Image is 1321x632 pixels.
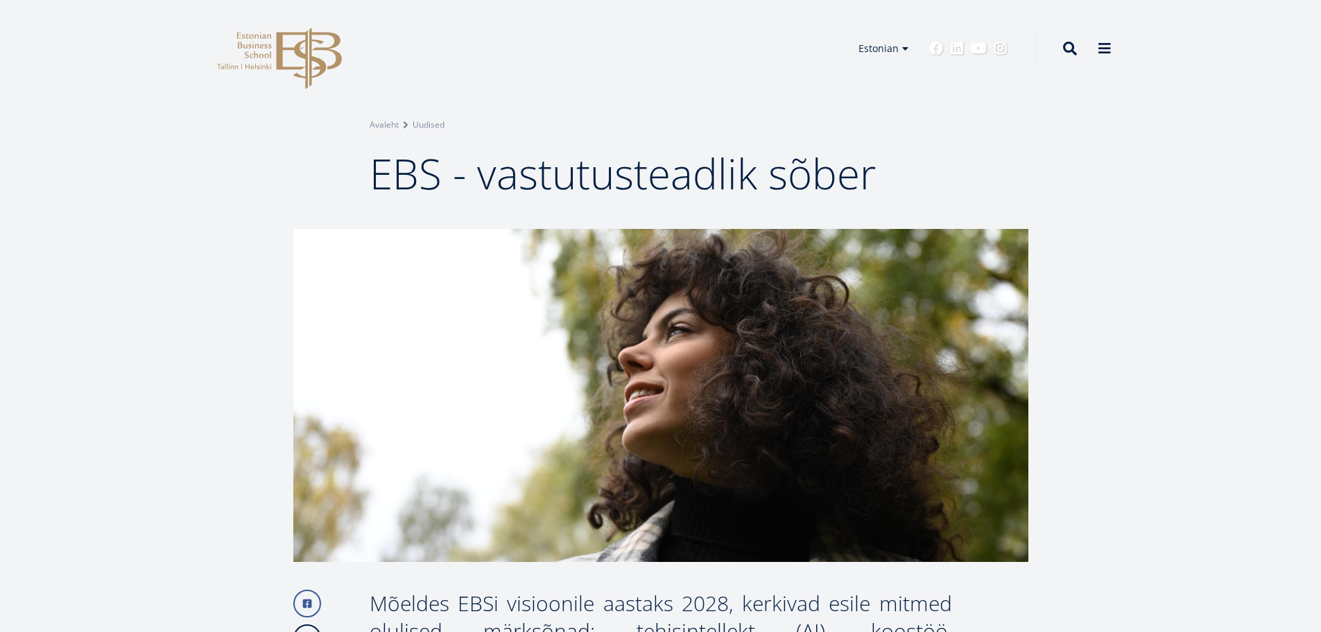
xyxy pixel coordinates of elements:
[971,42,987,55] a: Youtube
[413,118,444,132] a: Uudised
[293,590,321,617] a: Facebook
[370,118,399,132] a: Avaleht
[929,42,943,55] a: Facebook
[293,229,1028,562] img: a
[994,42,1008,55] a: Instagram
[370,145,876,202] span: EBS - vastutusteadlik sõber
[950,42,964,55] a: Linkedin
